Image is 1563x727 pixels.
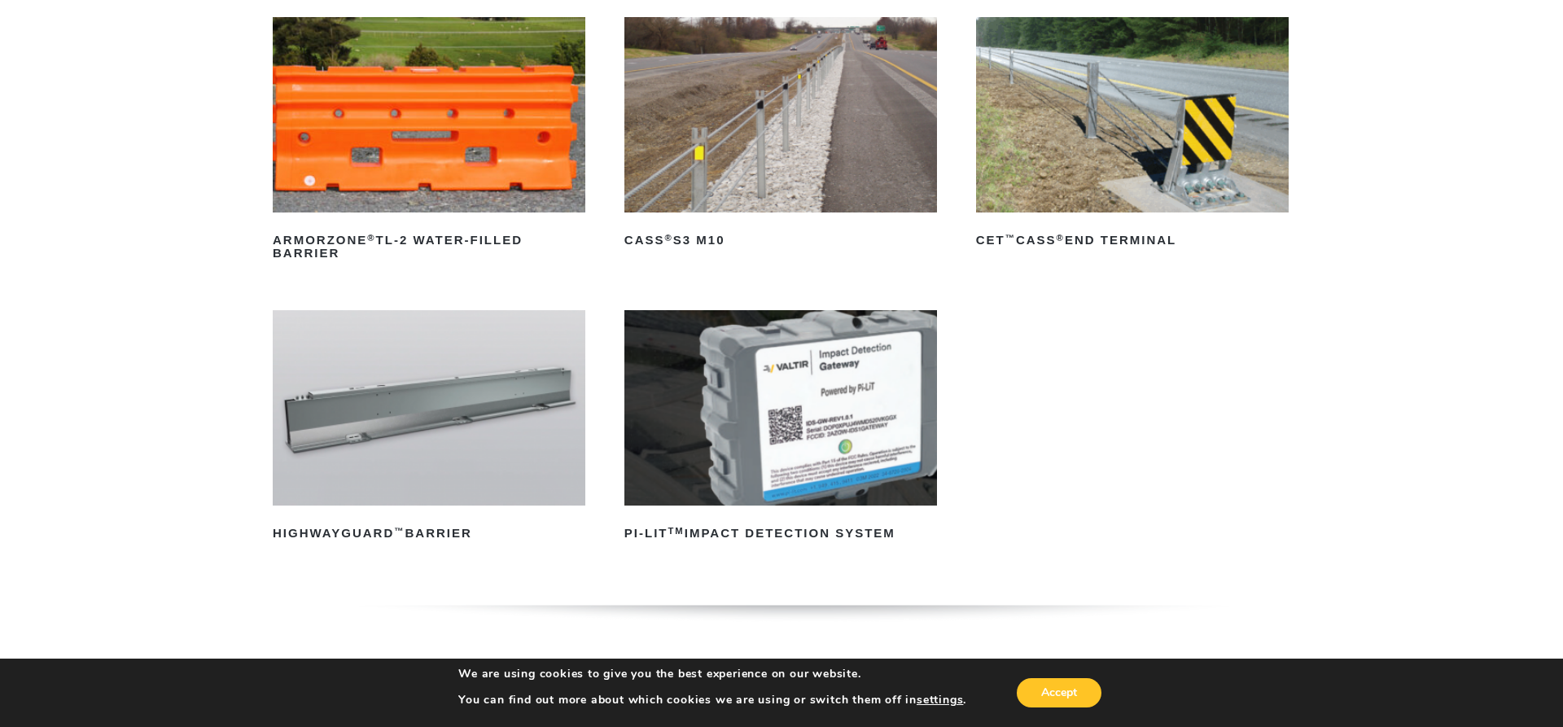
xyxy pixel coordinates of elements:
[624,227,937,253] h2: CASS S3 M10
[273,17,585,266] a: ArmorZone®TL-2 Water-Filled Barrier
[1057,233,1065,243] sup: ®
[624,310,937,546] a: PI-LITTMImpact Detection System
[976,227,1289,253] h2: CET CASS End Terminal
[458,667,966,681] p: We are using cookies to give you the best experience on our website.
[394,526,405,536] sup: ™
[273,310,585,546] a: HighwayGuard™Barrier
[976,17,1289,253] a: CET™CASS®End Terminal
[273,520,585,546] h2: HighwayGuard Barrier
[624,520,937,546] h2: PI-LIT Impact Detection System
[458,693,966,707] p: You can find out more about which cookies we are using or switch them off in .
[624,17,937,253] a: CASS®S3 M10
[367,233,375,243] sup: ®
[665,233,673,243] sup: ®
[668,526,685,536] sup: TM
[273,227,585,266] h2: ArmorZone TL-2 Water-Filled Barrier
[917,693,963,707] button: settings
[1017,678,1101,707] button: Accept
[1005,233,1016,243] sup: ™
